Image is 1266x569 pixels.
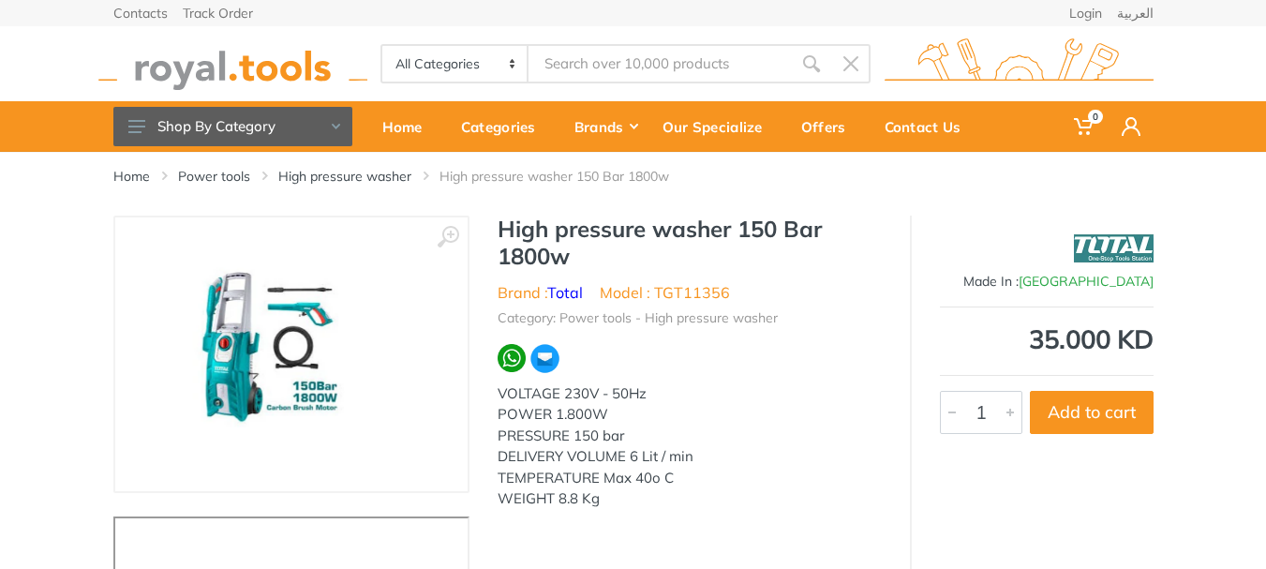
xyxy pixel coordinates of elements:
[1030,391,1154,434] button: Add to cart
[1019,273,1154,290] span: [GEOGRAPHIC_DATA]
[498,216,882,270] h1: High pressure washer 150 Bar 1800w
[369,107,448,146] div: Home
[498,426,882,447] div: PRESSURE 150 bar
[113,167,150,186] a: Home
[113,167,1154,186] nav: breadcrumb
[498,308,778,328] li: Category: Power tools - High pressure washer
[547,283,583,302] a: Total
[498,344,526,372] img: wa.webp
[498,281,583,304] li: Brand :
[498,404,882,426] div: POWER 1.800W
[178,167,250,186] a: Power tools
[885,38,1154,90] img: royal.tools Logo
[498,383,882,405] div: VOLTAGE 230V - 50Hz
[940,272,1154,292] div: Made In :
[1117,7,1154,20] a: العربية
[113,7,168,20] a: Contacts
[1088,110,1103,124] span: 0
[439,167,697,186] li: High pressure washer 150 Bar 1800w
[529,44,791,83] input: Site search
[498,446,882,468] div: DELIVERY VOLUME 6 Lit / min
[448,101,561,152] a: Categories
[98,38,367,90] img: royal.tools Logo
[183,7,253,20] a: Track Order
[1061,101,1109,152] a: 0
[278,167,411,186] a: High pressure washer
[600,281,730,304] li: Model : TGT11356
[498,488,882,510] div: WEIGHT 8.8 Kg
[147,236,435,472] img: Royal Tools - High pressure washer 150 Bar 1800w
[871,101,987,152] a: Contact Us
[448,107,561,146] div: Categories
[1069,7,1102,20] a: Login
[369,101,448,152] a: Home
[788,101,871,152] a: Offers
[529,343,560,374] img: ma.webp
[649,101,788,152] a: Our Specialize
[940,326,1154,352] div: 35.000 KD
[113,107,352,146] button: Shop By Category
[649,107,788,146] div: Our Specialize
[561,107,649,146] div: Brands
[1074,225,1154,272] img: Total
[788,107,871,146] div: Offers
[382,46,529,82] select: Category
[871,107,987,146] div: Contact Us
[498,468,882,489] div: TEMPERATURE Max 40o C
